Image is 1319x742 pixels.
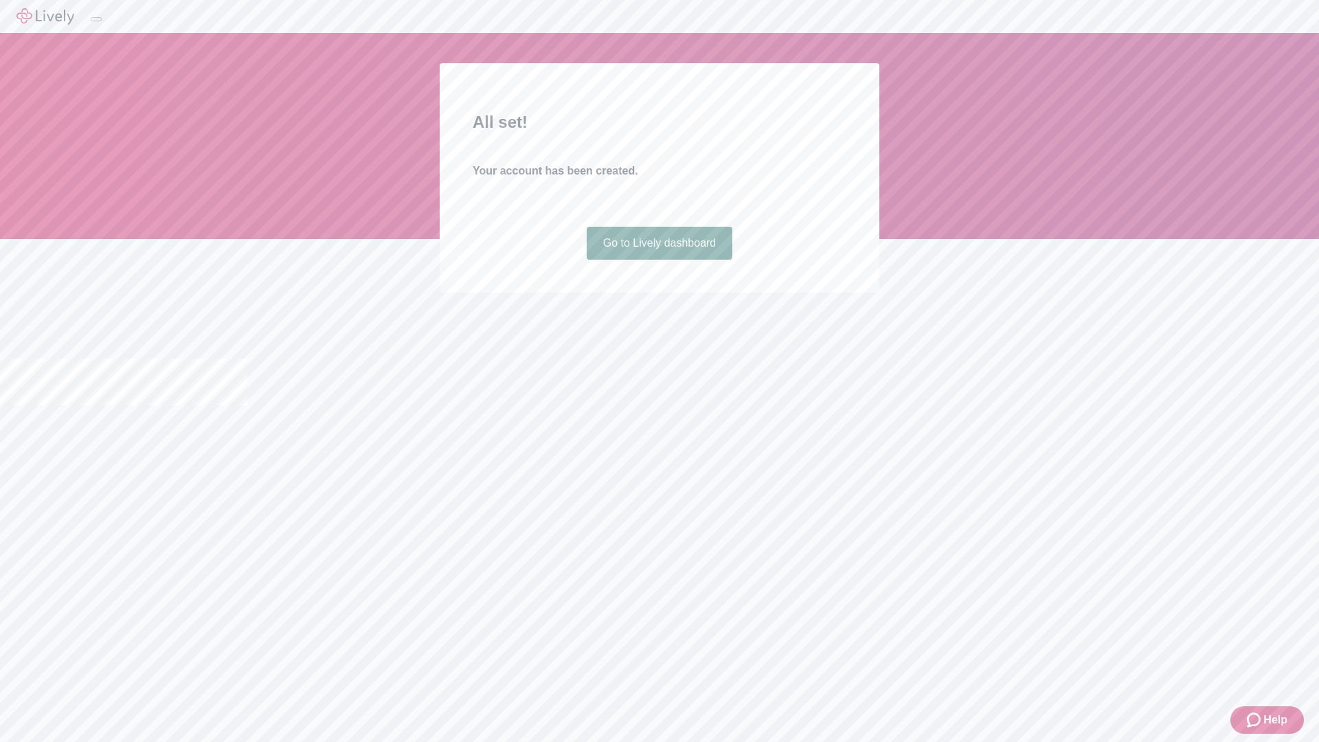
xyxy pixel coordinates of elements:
[473,110,846,135] h2: All set!
[91,17,102,21] button: Log out
[473,163,846,179] h4: Your account has been created.
[1230,706,1304,734] button: Zendesk support iconHelp
[587,227,733,260] a: Go to Lively dashboard
[16,8,74,25] img: Lively
[1263,712,1287,728] span: Help
[1247,712,1263,728] svg: Zendesk support icon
